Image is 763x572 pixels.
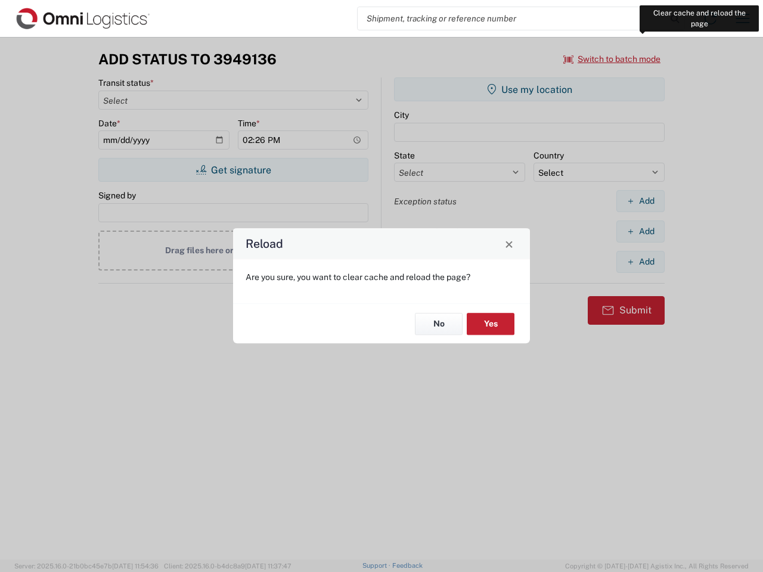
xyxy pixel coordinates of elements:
[358,7,666,30] input: Shipment, tracking or reference number
[501,235,517,252] button: Close
[467,313,514,335] button: Yes
[246,272,517,282] p: Are you sure, you want to clear cache and reload the page?
[246,235,283,253] h4: Reload
[415,313,463,335] button: No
